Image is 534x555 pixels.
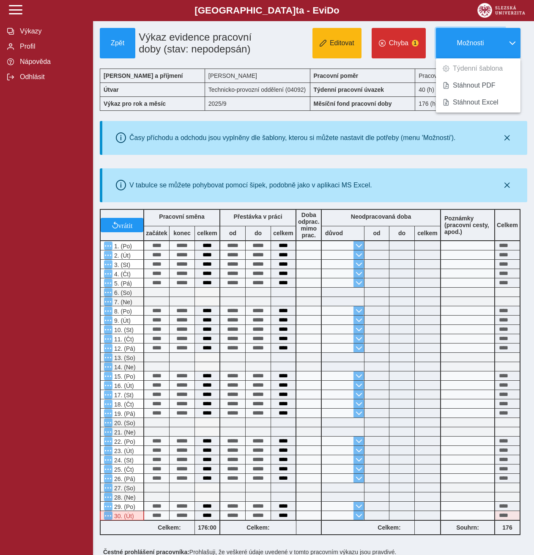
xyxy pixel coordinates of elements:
[112,429,136,436] span: 21. (Ne)
[112,252,131,259] span: 2. (Út)
[104,511,112,520] button: Menu
[415,82,520,96] div: 40 (h)
[364,230,389,236] b: od
[246,230,271,236] b: do
[112,336,134,343] span: 11. (Čt)
[112,308,132,315] span: 8. (Po)
[144,524,194,531] b: Celkem:
[135,28,278,58] h1: Výkaz evidence pracovní doby (stav: nepodepsán)
[415,96,520,111] div: 176 (h)
[112,457,134,464] span: 24. (St)
[104,316,112,324] button: Menu
[351,213,411,220] b: Neodpracovaná doba
[296,5,298,16] span: t
[112,271,131,277] span: 4. (Čt)
[112,466,134,473] span: 25. (Čt)
[104,251,112,259] button: Menu
[112,299,132,305] span: 7. (Ne)
[195,524,219,531] b: 176:00
[205,96,310,111] div: 2025/9
[104,269,112,278] button: Menu
[112,494,136,501] span: 28. (Ne)
[104,260,112,269] button: Menu
[104,288,112,297] button: Menu
[327,5,334,16] span: D
[104,456,112,464] button: Menu
[104,353,112,362] button: Menu
[112,392,134,398] span: 17. (St)
[104,446,112,455] button: Menu
[104,502,112,511] button: Menu
[205,69,310,82] div: [PERSON_NAME]
[104,72,183,79] b: [PERSON_NAME] a příjmení
[104,381,112,390] button: Menu
[334,5,340,16] span: o
[104,474,112,483] button: Menu
[112,382,134,389] span: 16. (Út)
[118,222,133,228] span: vrátit
[112,485,135,492] span: 27. (So)
[104,428,112,436] button: Menu
[436,28,504,58] button: Možnosti
[104,493,112,501] button: Menu
[112,503,135,510] span: 29. (Po)
[112,289,132,296] span: 6. (So)
[104,372,112,380] button: Menu
[325,230,343,236] b: důvod
[372,28,426,58] button: Chyba1
[314,72,359,79] b: Pracovní poměr
[17,27,86,35] span: Výkazy
[170,230,194,236] b: konec
[112,354,135,361] span: 13. (So)
[456,524,479,531] b: Souhrn:
[298,212,320,239] b: Doba odprac. mimo prac.
[312,28,361,58] button: Editovat
[104,390,112,399] button: Menu
[112,373,135,380] span: 15. (Po)
[104,465,112,473] button: Menu
[364,524,414,531] b: Celkem:
[112,475,135,482] span: 26. (Pá)
[415,69,520,82] div: Pracovní smlouva
[112,243,132,250] span: 1. (Po)
[104,100,166,107] b: Výkaz pro rok a měsíc
[314,100,392,107] b: Měsíční fond pracovní doby
[104,400,112,408] button: Menu
[104,307,112,315] button: Menu
[495,524,520,531] b: 176
[314,86,384,93] b: Týdenní pracovní úvazek
[271,230,296,236] b: celkem
[112,364,136,371] span: 14. (Ne)
[17,58,86,66] span: Nápověda
[144,230,169,236] b: začátek
[112,317,131,324] span: 9. (Út)
[25,5,509,16] b: [GEOGRAPHIC_DATA] a - Evi
[453,99,498,106] span: Stáhnout Excel
[443,39,498,47] span: Možnosti
[112,513,134,519] span: 30. (Út)
[129,134,456,142] div: Časy příchodu a odchodu jsou vyplněny dle šablony, kterou si můžete nastavit dle potřeby (menu 'M...
[220,230,245,236] b: od
[112,438,135,445] span: 22. (Po)
[330,39,354,47] span: Editovat
[112,327,134,333] span: 10. (St)
[195,230,219,236] b: celkem
[220,524,296,531] b: Celkem:
[104,484,112,492] button: Menu
[112,345,135,352] span: 12. (Pá)
[389,230,414,236] b: do
[104,363,112,371] button: Menu
[104,39,131,47] span: Zpět
[112,261,130,268] span: 3. (St)
[112,280,132,287] span: 5. (Pá)
[104,325,112,334] button: Menu
[104,242,112,250] button: Menu
[17,73,86,81] span: Odhlásit
[104,279,112,287] button: Menu
[104,86,119,93] b: Útvar
[104,297,112,306] button: Menu
[17,43,86,50] span: Profil
[112,420,135,426] span: 20. (So)
[101,218,143,232] button: vrátit
[412,40,419,47] span: 1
